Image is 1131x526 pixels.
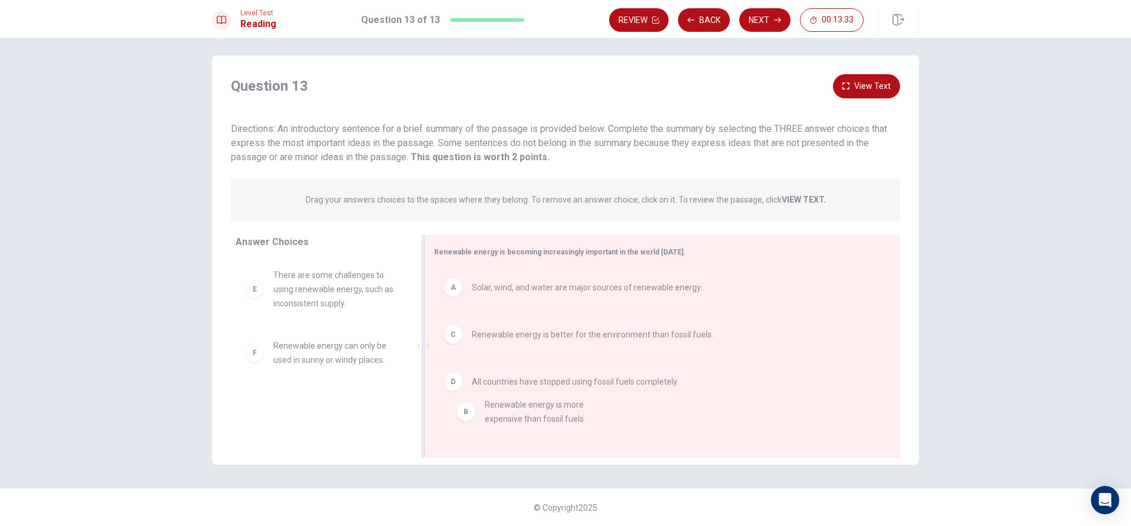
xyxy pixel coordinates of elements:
p: Drag your answers choices to the spaces where they belong. To remove an answer choice, click on i... [306,195,826,204]
button: 00:13:33 [800,8,864,32]
button: Review [609,8,669,32]
h1: Reading [240,17,276,31]
button: Next [739,8,791,32]
span: Directions: An introductory sentence for a brief summary of the passage is provided below. Comple... [231,123,887,163]
span: Level Test [240,9,276,17]
button: Back [678,8,730,32]
span: 00:13:33 [822,15,854,25]
span: © Copyright 2025 [534,503,597,512]
span: Renewable energy is becoming increasingly important in the world [DATE]. [434,248,686,256]
h4: Question 13 [231,77,308,95]
div: Open Intercom Messenger [1091,486,1119,514]
span: Answer Choices [236,236,309,247]
strong: This question is worth 2 points. [408,151,550,163]
button: View Text [833,74,900,98]
strong: VIEW TEXT. [782,195,826,204]
h1: Question 13 of 13 [361,13,440,27]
